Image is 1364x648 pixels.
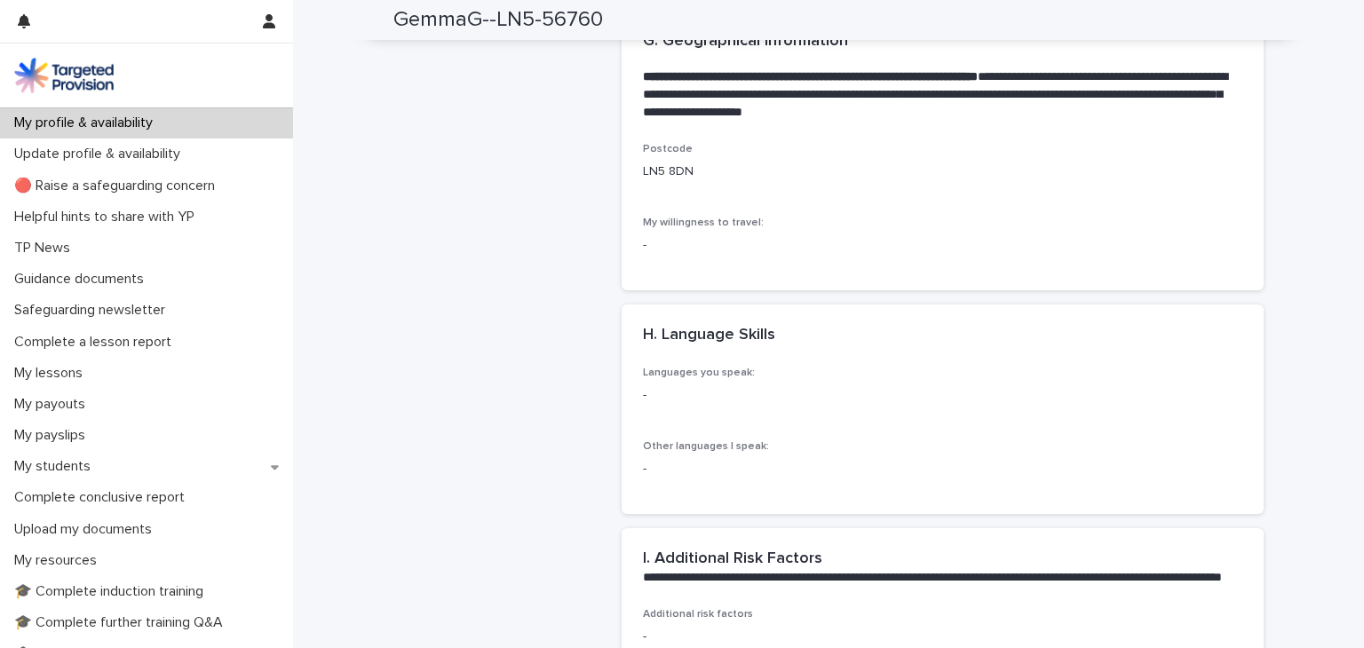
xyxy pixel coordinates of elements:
span: Postcode [643,144,693,154]
p: 🔴 Raise a safeguarding concern [7,178,229,194]
p: Guidance documents [7,271,158,288]
p: My lessons [7,365,97,382]
h2: H. Language Skills [643,326,775,345]
p: - [643,386,829,405]
p: Complete a lesson report [7,334,186,351]
p: Complete conclusive report [7,489,199,506]
p: Upload my documents [7,521,166,538]
p: My payouts [7,396,99,413]
span: My willingness to travel: [643,217,764,228]
h2: I. Additional Risk Factors [643,549,822,569]
p: My payslips [7,427,99,444]
p: LN5 8DN [643,162,1242,181]
span: Additional risk factors [643,609,753,620]
h2: GemmaG--LN5-56760 [393,7,603,33]
p: TP News [7,240,84,257]
h2: G. Geographical Information [643,32,848,51]
span: Languages you speak: [643,367,755,378]
p: - [643,460,1242,478]
p: Helpful hints to share with YP [7,209,209,225]
p: My resources [7,552,111,569]
p: Safeguarding newsletter [7,302,179,319]
img: M5nRWzHhSzIhMunXDL62 [14,58,114,93]
p: 🎓 Complete further training Q&A [7,614,237,631]
p: Update profile & availability [7,146,194,162]
p: My students [7,458,105,475]
p: - [643,236,1242,255]
p: My profile & availability [7,115,167,131]
p: - [643,628,1242,646]
span: Other languages I speak: [643,441,769,452]
p: 🎓 Complete induction training [7,583,218,600]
